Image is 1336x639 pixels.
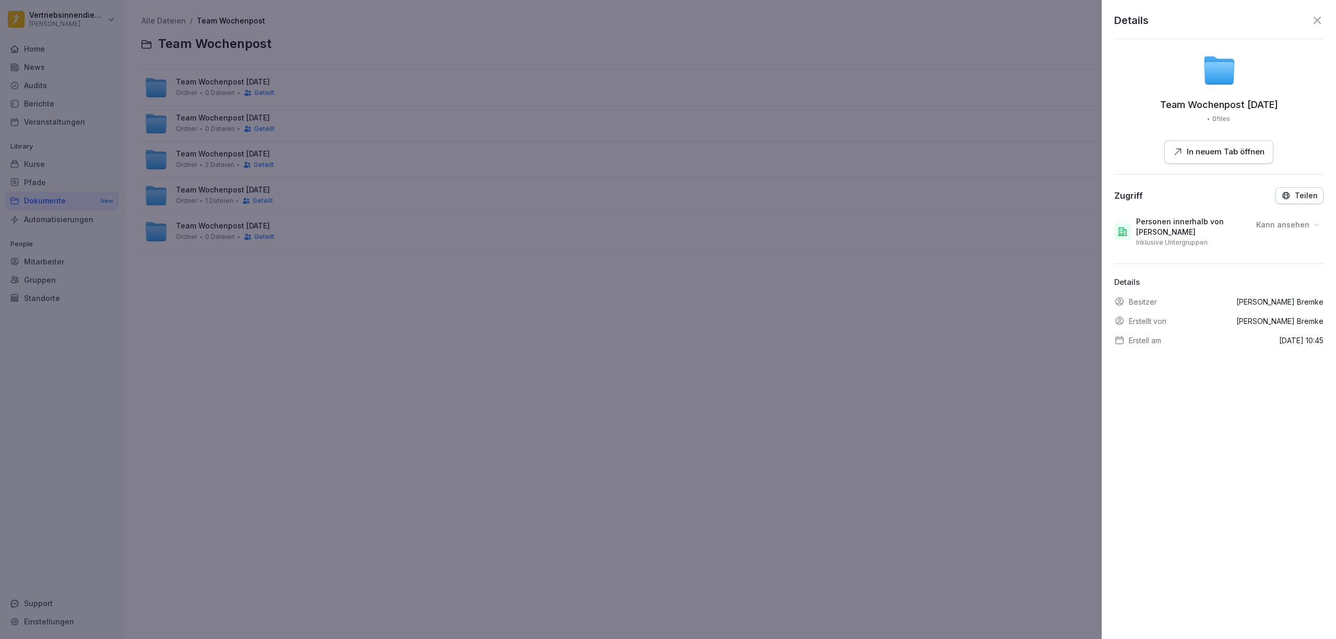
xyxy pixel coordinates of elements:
[1129,335,1161,346] p: Erstell am
[1114,13,1149,28] p: Details
[1129,316,1166,327] p: Erstellt von
[1160,100,1278,110] p: Team Wochenpost September 2025
[1212,114,1230,124] p: 0 files
[1279,335,1323,346] p: [DATE] 10:45
[1136,216,1248,237] p: Personen innerhalb von [PERSON_NAME]
[1236,316,1323,327] p: [PERSON_NAME] Bremke
[1236,296,1323,307] p: [PERSON_NAME] Bremke
[1114,190,1143,201] div: Zugriff
[1187,146,1265,158] p: In neuem Tab öffnen
[1114,276,1323,288] p: Details
[1275,187,1323,204] button: Teilen
[1295,191,1318,200] p: Teilen
[1164,140,1273,164] button: In neuem Tab öffnen
[1129,296,1157,307] p: Besitzer
[1136,238,1208,247] p: Inklusive Untergruppen
[1256,220,1309,230] p: Kann ansehen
